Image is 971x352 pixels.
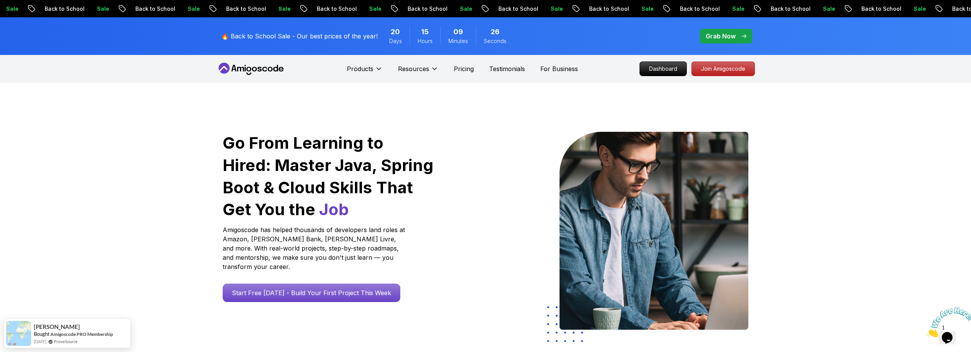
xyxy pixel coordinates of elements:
p: Back to School [761,5,814,13]
span: 1 [3,3,6,10]
p: 🔥 Back to School Sale - Our best prices of the year! [221,32,378,41]
p: Sale [904,5,929,13]
span: Seconds [484,37,506,45]
p: Sale [269,5,294,13]
p: Sale [541,5,566,13]
p: Resources [398,64,429,73]
button: Resources [398,64,438,80]
a: Join Amigoscode [691,61,755,76]
a: Start Free [DATE] - Build Your First Project This Week [223,284,400,302]
p: Amigoscode has helped thousands of developers land roles at Amazon, [PERSON_NAME] Bank, [PERSON_N... [223,225,407,271]
span: Minutes [448,37,468,45]
span: 26 Seconds [491,27,500,37]
p: Back to School [308,5,360,13]
span: Bought [34,331,50,337]
iframe: chat widget [923,304,971,340]
p: Back to School [217,5,269,13]
p: Back to School [580,5,632,13]
span: 9 Minutes [453,27,463,37]
p: Products [347,64,373,73]
p: Back to School [126,5,178,13]
img: provesource social proof notification image [6,321,31,346]
span: Job [319,199,349,219]
h1: Go From Learning to Hired: Master Java, Spring Boot & Cloud Skills That Get You the [223,132,435,221]
a: Testimonials [489,64,525,73]
p: Sale [88,5,112,13]
p: Back to School [35,5,88,13]
p: Back to School [852,5,904,13]
p: Sale [178,5,203,13]
span: [PERSON_NAME] [34,324,80,330]
p: Back to School [398,5,451,13]
p: Sale [632,5,657,13]
p: Join Amigoscode [692,62,754,76]
img: Chat attention grabber [3,3,51,33]
a: Pricing [454,64,474,73]
p: Back to School [671,5,723,13]
p: Dashboard [640,62,686,76]
p: Sale [723,5,748,13]
a: ProveSource [54,338,78,345]
span: Days [389,37,402,45]
p: Sale [360,5,385,13]
a: For Business [540,64,578,73]
button: Products [347,64,383,80]
a: Dashboard [640,61,687,76]
span: 15 Hours [421,27,429,37]
p: Grab Now [706,32,736,41]
span: [DATE] [34,338,46,345]
p: Back to School [489,5,541,13]
img: hero [560,132,748,330]
span: Hours [418,37,433,45]
span: 20 Days [391,27,400,37]
a: Amigoscode PRO Membership [50,331,113,337]
p: Sale [814,5,838,13]
p: Sale [451,5,475,13]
